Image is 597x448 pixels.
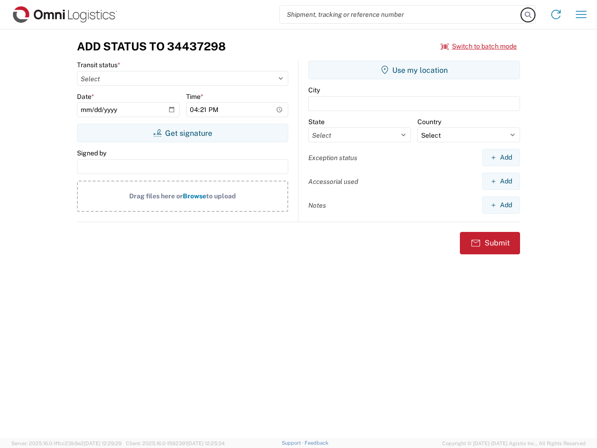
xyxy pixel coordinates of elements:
[77,149,106,157] label: Signed by
[308,201,326,210] label: Notes
[442,439,586,448] span: Copyright © [DATE]-[DATE] Agistix Inc., All Rights Reserved
[308,86,320,94] label: City
[77,61,120,69] label: Transit status
[206,192,236,200] span: to upload
[308,154,357,162] label: Exception status
[280,6,521,23] input: Shipment, tracking or reference number
[129,192,183,200] span: Drag files here or
[77,40,226,53] h3: Add Status to 34437298
[441,39,517,54] button: Switch to batch mode
[77,92,94,101] label: Date
[417,118,441,126] label: Country
[482,173,520,190] button: Add
[183,192,206,200] span: Browse
[126,441,225,446] span: Client: 2025.16.0-1592391
[305,440,328,446] a: Feedback
[77,124,288,142] button: Get signature
[308,118,325,126] label: State
[84,441,122,446] span: [DATE] 12:29:29
[11,441,122,446] span: Server: 2025.16.0-1ffcc23b9e2
[282,440,305,446] a: Support
[308,61,520,79] button: Use my location
[308,177,358,186] label: Accessorial used
[186,92,203,101] label: Time
[482,149,520,166] button: Add
[187,441,225,446] span: [DATE] 12:25:34
[460,232,520,254] button: Submit
[482,196,520,214] button: Add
